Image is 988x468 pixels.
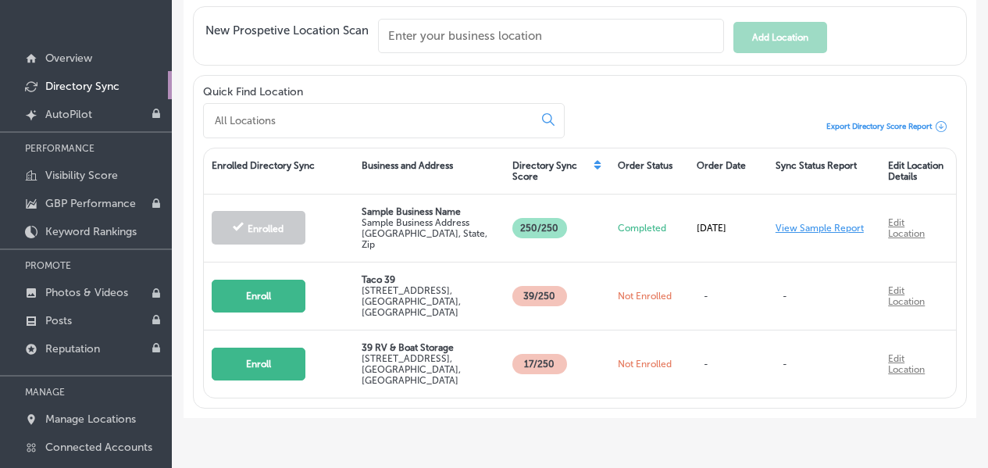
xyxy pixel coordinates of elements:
p: Posts [45,314,72,327]
input: All Locations [213,113,530,127]
p: GBP Performance [45,197,136,210]
p: Keyword Rankings [45,225,137,238]
button: Enroll [212,348,305,380]
p: Directory Sync [45,80,119,93]
p: - [776,347,873,381]
div: Edit Location Details [881,148,956,194]
p: Not Enrolled [618,359,682,370]
p: 39 RV & Boat Storage [362,342,497,353]
p: [GEOGRAPHIC_DATA], State, Zip [362,228,497,250]
p: - [697,347,733,381]
p: Visibility Score [45,169,118,182]
p: Photos & Videos [45,286,128,299]
button: Add Location [733,22,827,53]
div: Order Date [689,148,768,194]
p: - [697,279,733,313]
p: Reputation [45,342,100,355]
p: AutoPilot [45,108,92,121]
p: Completed [618,223,682,234]
a: View Sample Report [776,223,864,234]
p: 250/250 [512,218,567,238]
p: [STREET_ADDRESS] , [GEOGRAPHIC_DATA], [GEOGRAPHIC_DATA] [362,285,497,318]
p: Manage Locations [45,413,136,426]
a: Edit Location [888,353,925,375]
button: Enrolled [212,211,305,245]
div: Sync Status Report [768,148,880,194]
p: [STREET_ADDRESS] , [GEOGRAPHIC_DATA], [GEOGRAPHIC_DATA] [362,353,497,386]
p: Sample Business Name [362,206,497,217]
p: Connected Accounts [45,441,152,454]
div: Directory Sync Score [505,148,610,194]
p: Not Enrolled [618,291,682,302]
p: Overview [45,52,92,65]
div: [DATE] [689,211,768,245]
a: Edit Location [888,217,925,239]
div: Business and Address [355,148,505,194]
a: Edit Location [888,285,925,307]
p: 39 /250 [512,286,567,306]
div: Enrolled Directory Sync [204,148,355,194]
input: Enter your business location [378,19,724,53]
span: New Prospetive Location Scan [205,23,369,53]
div: Order Status [610,148,689,194]
p: Sample Business Address [362,217,497,228]
p: Taco 39 [362,274,497,285]
label: Quick Find Location [203,85,303,98]
button: Enroll [212,280,305,313]
p: - [776,279,873,313]
p: 17 /250 [512,354,567,374]
span: Export Directory Score Report [826,122,932,131]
